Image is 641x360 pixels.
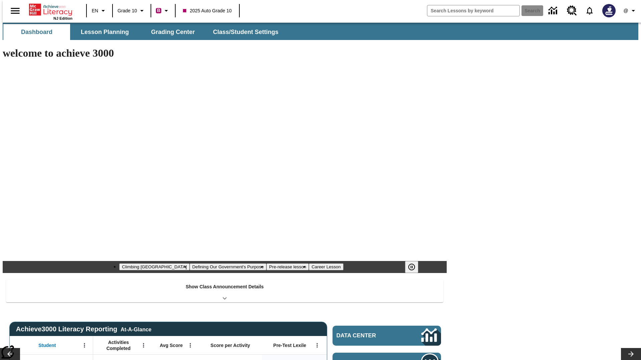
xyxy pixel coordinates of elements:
div: SubNavbar [3,24,284,40]
button: Open Menu [139,340,149,350]
button: Class/Student Settings [208,24,284,40]
button: Pause [405,261,418,273]
h1: welcome to achieve 3000 [3,47,447,59]
div: Home [29,2,72,20]
span: Grade 10 [118,7,137,14]
button: Open Menu [79,340,89,350]
button: Slide 1 Climbing Mount Tai [119,263,189,270]
button: Profile/Settings [620,5,641,17]
button: Open Menu [312,340,322,350]
input: search field [427,5,519,16]
button: Language: EN, Select a language [89,5,110,17]
div: At-A-Glance [121,325,151,333]
span: @ [623,7,628,14]
span: B [157,6,160,15]
button: Select a new avatar [598,2,620,19]
a: Data Center [545,2,563,20]
button: Open side menu [5,1,25,21]
span: EN [92,7,98,14]
div: Show Class Announcement Details [6,279,443,302]
span: 2025 Auto Grade 10 [183,7,231,14]
button: Grade: Grade 10, Select a grade [115,5,149,17]
div: SubNavbar [3,23,638,40]
a: Data Center [333,326,441,346]
span: Student [38,342,56,348]
a: Home [29,3,72,16]
div: Pause [405,261,425,273]
button: Dashboard [3,24,70,40]
span: Score per Activity [211,342,250,348]
span: Achieve3000 Literacy Reporting [16,325,152,333]
p: Show Class Announcement Details [186,283,264,290]
button: Slide 3 Pre-release lesson [266,263,309,270]
span: Pre-Test Lexile [273,342,306,348]
button: Slide 4 Career Lesson [309,263,343,270]
button: Grading Center [140,24,206,40]
button: Slide 2 Defining Our Government's Purpose [190,263,266,270]
span: NJ Edition [53,16,72,20]
span: Activities Completed [96,339,141,351]
a: Resource Center, Will open in new tab [563,2,581,20]
span: Data Center [337,332,399,339]
button: Boost Class color is violet red. Change class color [153,5,173,17]
button: Lesson carousel, Next [621,348,641,360]
span: Avg Score [160,342,183,348]
button: Open Menu [185,340,195,350]
button: Lesson Planning [71,24,138,40]
a: Notifications [581,2,598,19]
img: Avatar [602,4,616,17]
